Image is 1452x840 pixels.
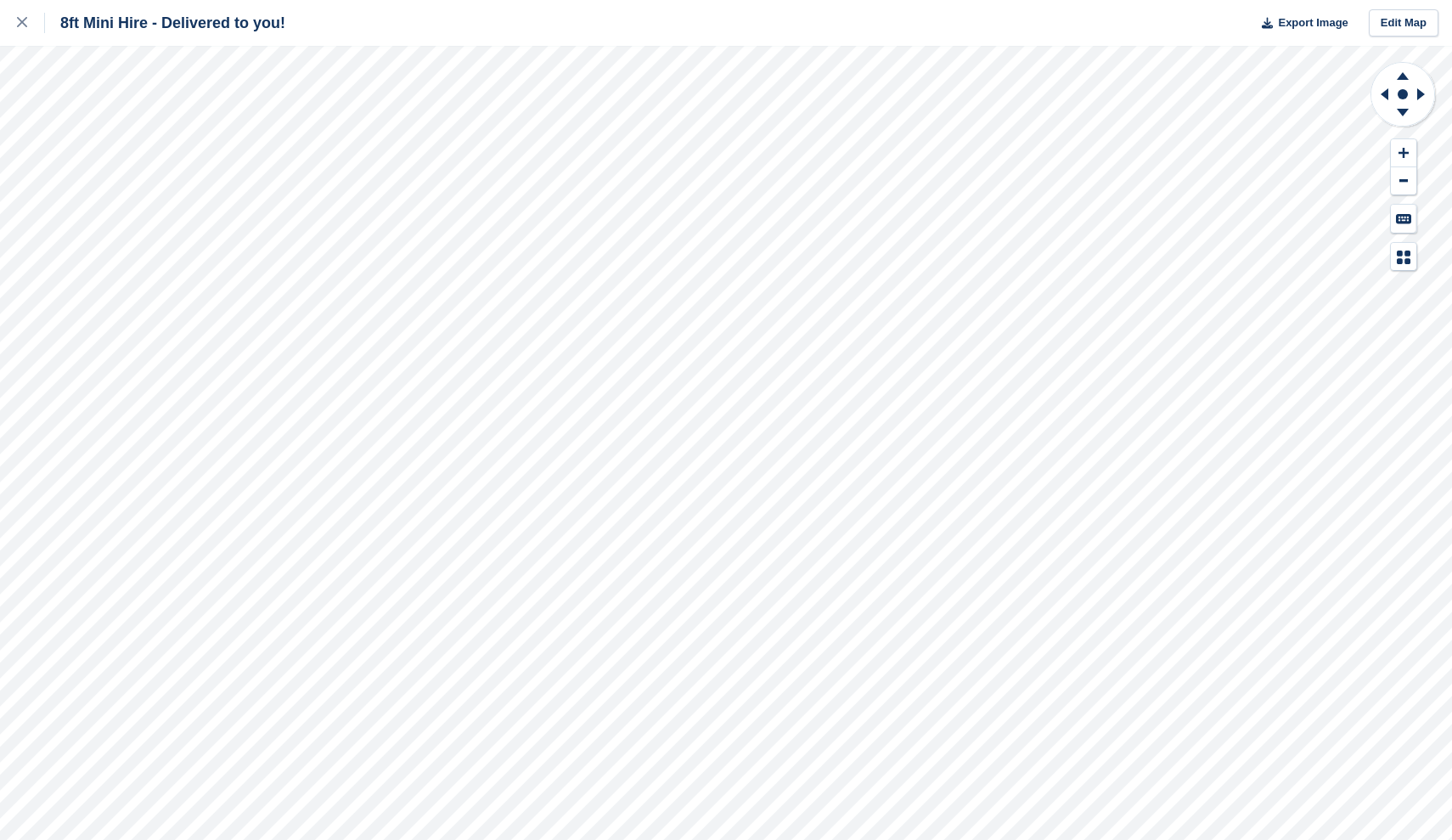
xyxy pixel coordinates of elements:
button: Zoom In [1391,139,1416,167]
span: Export Image [1278,14,1348,31]
button: Export Image [1252,9,1348,37]
div: 8ft Mini Hire - Delivered to you! [45,13,285,33]
button: Keyboard Shortcuts [1391,205,1416,233]
button: Zoom Out [1391,167,1416,195]
a: Edit Map [1369,9,1438,37]
button: Map Legend [1391,243,1416,271]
